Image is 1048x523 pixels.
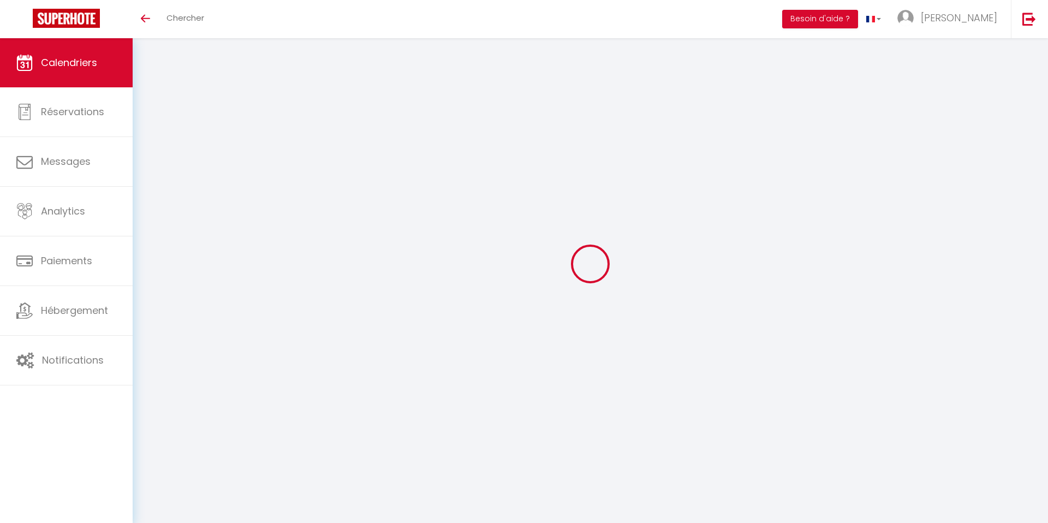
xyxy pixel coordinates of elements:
[897,10,914,26] img: ...
[41,204,85,218] span: Analytics
[41,254,92,268] span: Paiements
[33,9,100,28] img: Super Booking
[166,12,204,23] span: Chercher
[1022,12,1036,26] img: logout
[41,56,97,69] span: Calendriers
[41,105,104,118] span: Réservations
[41,154,91,168] span: Messages
[782,10,858,28] button: Besoin d'aide ?
[41,304,108,317] span: Hébergement
[921,11,997,25] span: [PERSON_NAME]
[42,353,104,367] span: Notifications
